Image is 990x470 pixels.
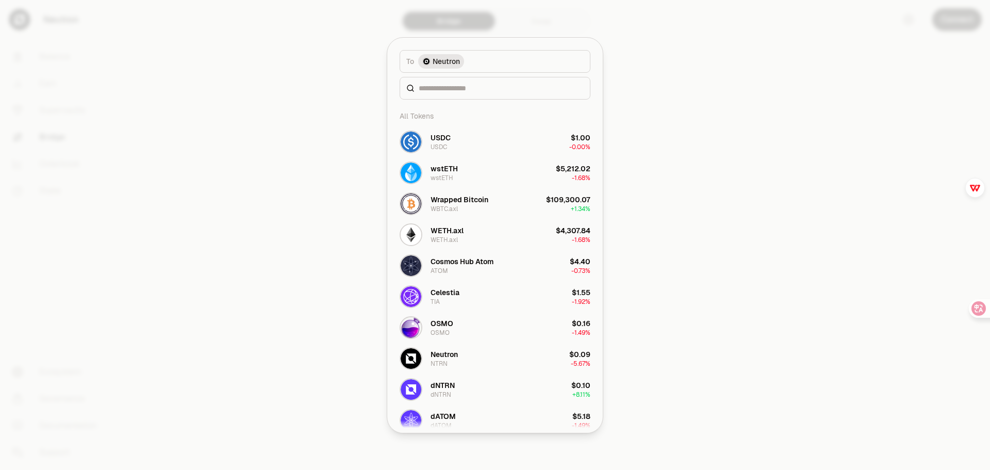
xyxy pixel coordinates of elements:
[431,164,458,174] div: wstETH
[572,174,590,182] span: -1.68%
[393,374,597,405] button: dNTRN LogodNTRNdNTRN$0.10+8.11%
[393,405,597,436] button: dATOM LogodATOMdATOM$5.18-1.49%
[431,329,450,337] div: OSMO
[572,236,590,244] span: -1.68%
[393,281,597,312] button: TIA LogoCelestiaTIA$1.55-1.92%
[572,391,590,399] span: + 8.11%
[423,58,430,64] img: Neutron Logo
[431,411,456,422] div: dATOM
[401,317,421,338] img: OSMO Logo
[393,188,597,219] button: WBTC.axl LogoWrapped BitcoinWBTC.axl$109,300.07+1.34%
[571,360,590,368] span: -5.67%
[571,380,590,391] div: $0.10
[431,267,448,275] div: ATOM
[401,255,421,276] img: ATOM Logo
[400,50,590,73] button: ToNeutron LogoNeutron
[401,132,421,152] img: USDC Logo
[393,343,597,374] button: NTRN LogoNeutronNTRN$0.09-5.67%
[572,287,590,298] div: $1.55
[431,391,451,399] div: dNTRN
[393,312,597,343] button: OSMO LogoOSMOOSMO$0.16-1.49%
[556,225,590,236] div: $4,307.84
[401,410,421,431] img: dATOM Logo
[572,318,590,329] div: $0.16
[401,348,421,369] img: NTRN Logo
[393,219,597,250] button: WETH.axl LogoWETH.axlWETH.axl$4,307.84-1.68%
[393,126,597,157] button: USDC LogoUSDCUSDC$1.00-0.00%
[572,422,590,430] span: -1.49%
[431,380,455,391] div: dNTRN
[570,256,590,267] div: $4.40
[572,329,590,337] span: -1.49%
[431,205,458,213] div: WBTC.axl
[572,298,590,306] span: -1.92%
[401,193,421,214] img: WBTC.axl Logo
[431,133,451,143] div: USDC
[431,174,453,182] div: wstETH
[401,163,421,183] img: wstETH Logo
[571,267,590,275] span: -0.73%
[556,164,590,174] div: $5,212.02
[572,411,590,422] div: $5.18
[393,106,597,126] div: All Tokens
[431,298,440,306] div: TIA
[571,205,590,213] span: + 1.34%
[431,422,452,430] div: dATOM
[546,195,590,205] div: $109,300.07
[431,349,458,360] div: Neutron
[401,379,421,400] img: dNTRN Logo
[569,143,590,151] span: -0.00%
[431,256,493,267] div: Cosmos Hub Atom
[393,157,597,188] button: wstETH LogowstETHwstETH$5,212.02-1.68%
[393,250,597,281] button: ATOM LogoCosmos Hub AtomATOM$4.40-0.73%
[431,225,464,236] div: WETH.axl
[431,195,488,205] div: Wrapped Bitcoin
[401,286,421,307] img: TIA Logo
[406,56,414,67] span: To
[433,56,460,67] span: Neutron
[569,349,590,360] div: $0.09
[401,224,421,245] img: WETH.axl Logo
[431,360,448,368] div: NTRN
[571,133,590,143] div: $1.00
[431,287,459,298] div: Celestia
[431,318,453,329] div: OSMO
[431,236,458,244] div: WETH.axl
[431,143,447,151] div: USDC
